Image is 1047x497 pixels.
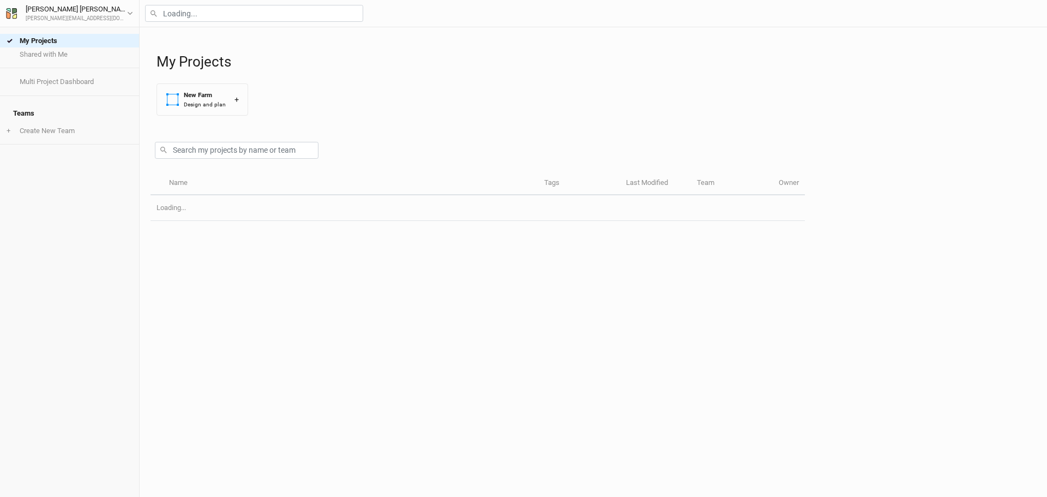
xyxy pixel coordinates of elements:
[234,94,239,105] div: +
[184,100,226,109] div: Design and plan
[157,53,1036,70] h1: My Projects
[7,103,133,124] h4: Teams
[26,15,127,23] div: [PERSON_NAME][EMAIL_ADDRESS][DOMAIN_NAME]
[151,195,805,221] td: Loading...
[26,4,127,15] div: [PERSON_NAME] [PERSON_NAME]
[5,3,134,23] button: [PERSON_NAME] [PERSON_NAME][PERSON_NAME][EMAIL_ADDRESS][DOMAIN_NAME]
[184,91,226,100] div: New Farm
[538,172,620,195] th: Tags
[157,83,248,116] button: New FarmDesign and plan+
[620,172,691,195] th: Last Modified
[145,5,363,22] input: Loading...
[691,172,773,195] th: Team
[773,172,805,195] th: Owner
[155,142,318,159] input: Search my projects by name or team
[7,127,10,135] span: +
[163,172,538,195] th: Name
